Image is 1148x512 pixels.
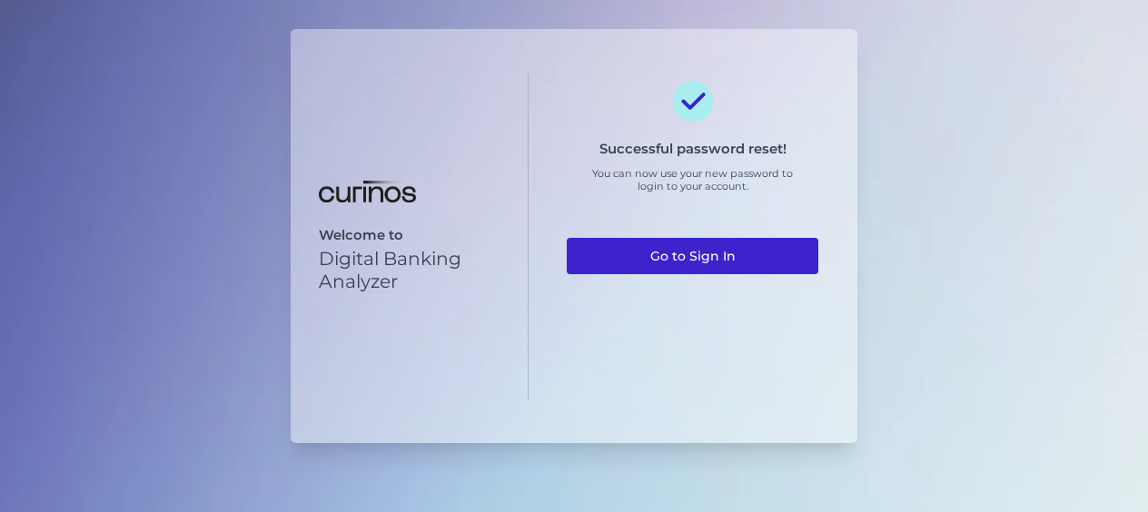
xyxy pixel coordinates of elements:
p: You can now use your new password to login to your account. [567,167,818,192]
a: Go to Sign In [567,238,818,274]
p: Welcome to [319,227,511,243]
h3: Successful password reset! [599,142,787,158]
p: Digital Banking Analyzer [319,247,511,292]
img: Digital Banking Analyzer [319,181,416,202]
